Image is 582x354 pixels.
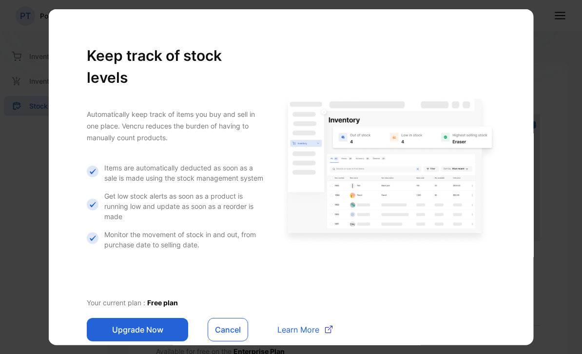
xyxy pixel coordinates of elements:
[268,323,332,335] a: Learn More
[104,229,265,249] p: Monitor the movement of stock in and out, from purchase date to selling date.
[87,298,147,306] span: Your current plan :
[147,298,178,306] span: Free plan
[208,317,248,341] button: Cancel
[87,232,98,243] img: Icon
[87,165,98,177] img: Icon
[104,162,265,183] p: Items are automatically deducted as soon as a sale is made using the stock management system
[277,323,319,335] span: Learn More
[87,44,265,88] h1: Keep track of stock levels
[104,190,265,221] p: Get low stock alerts as soon as a product is running low and update as soon as a reorder is made
[284,97,495,244] img: stock gating
[87,110,255,141] span: Automatically keep track of items you buy and sell in one place. Vencru reduces the burden of hav...
[87,199,98,210] img: Icon
[87,317,188,341] button: Upgrade Now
